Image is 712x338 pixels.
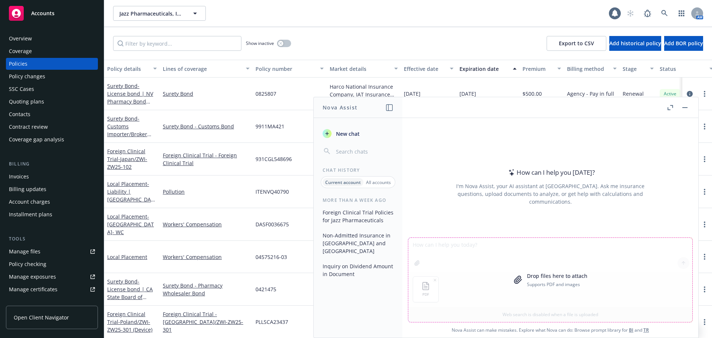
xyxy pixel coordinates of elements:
[107,180,155,219] span: - Liability | [GEOGRAPHIC_DATA]/Villa Guardia Pollution
[256,188,289,196] span: ITENVQ40790
[547,36,606,51] button: Export to CSV
[314,197,402,203] div: More than a week ago
[664,40,703,47] span: Add BOR policy
[657,6,672,21] a: Search
[163,90,250,98] a: Surety Bond
[107,311,152,333] a: Foreign Clinical Trial
[9,121,48,133] div: Contract review
[9,183,46,195] div: Billing updates
[623,65,646,73] div: Stage
[107,148,147,170] a: Foreign Clinical Trial
[6,196,98,208] a: Account charges
[6,283,98,295] a: Manage certificates
[664,36,703,51] button: Add BOR policy
[9,209,52,220] div: Installment plans
[107,155,147,170] span: - Japan/ZWI-ZW25-102
[446,182,655,206] div: I'm Nova Assist, your AI assistant at [GEOGRAPHIC_DATA]. Ask me insurance questions, upload docum...
[6,171,98,183] a: Invoices
[9,283,57,295] div: Manage certificates
[320,127,396,140] button: New chat
[620,60,657,78] button: Stage
[9,83,34,95] div: SSC Cases
[163,65,241,73] div: Lines of coverage
[253,60,327,78] button: Policy number
[6,134,98,145] a: Coverage gap analysis
[623,90,644,98] span: Renewal
[459,65,508,73] div: Expiration date
[6,235,98,243] div: Tools
[700,220,709,229] a: more
[9,45,32,57] div: Coverage
[314,167,402,173] div: Chat History
[643,327,649,333] a: TR
[401,60,456,78] button: Effective date
[567,90,614,98] span: Agency - Pay in full
[327,60,401,78] button: Market details
[325,179,361,186] p: Current account
[320,260,396,280] button: Inquiry on Dividend Amount in Document
[320,229,396,257] button: Non-Admitted Insurance in [GEOGRAPHIC_DATA] and [GEOGRAPHIC_DATA]
[107,213,154,236] a: Local Placement
[459,90,476,98] span: [DATE]
[163,282,250,297] a: Surety Bond - Pharmacy Wholesaler Bond
[9,258,46,270] div: Policy checking
[640,6,655,21] a: Report a Bug
[31,10,55,16] span: Accounts
[700,252,709,261] a: more
[629,327,633,333] a: BI
[330,83,398,98] div: Harco National Insurance Company, IAT Insurance Group
[256,253,287,261] span: 04575216-03
[9,108,30,120] div: Contacts
[107,278,153,308] a: Surety Bond
[405,322,695,338] span: Nova Assist can make mistakes. Explore what Nova can do: Browse prompt library for and
[107,318,152,333] span: - Poland/ZWI-ZW25-301 (Device)
[6,271,98,283] a: Manage exposures
[506,168,595,177] div: How can I help you [DATE]?
[14,314,69,321] span: Open Client Navigator
[256,122,284,130] span: 9911MA421
[6,3,98,24] a: Accounts
[163,151,250,167] a: Foreign Clinical Trial - Foreign Clinical Trial
[700,155,709,164] a: more
[163,253,250,261] a: Workers' Compensation
[527,281,587,288] p: Supports PDF and images
[6,246,98,257] a: Manage files
[700,122,709,131] a: more
[700,187,709,196] a: more
[9,134,64,145] div: Coverage gap analysis
[256,285,276,293] span: 0421475
[404,90,421,98] span: [DATE]
[163,310,250,334] a: Foreign Clinical Trial - [GEOGRAPHIC_DATA]/ZWI-ZW25-301
[564,60,620,78] button: Billing method
[107,213,154,236] span: - [GEOGRAPHIC_DATA]- WC
[9,196,50,208] div: Account charges
[6,296,98,308] a: Manage claims
[163,188,250,196] a: Pollution
[559,40,594,47] span: Export to CSV
[6,45,98,57] a: Coverage
[660,65,705,73] div: Status
[527,272,587,280] p: Drop files here to attach
[256,220,289,228] span: DASF0036675
[523,65,553,73] div: Premium
[107,65,149,73] div: Policy details
[9,58,27,70] div: Policies
[9,70,45,82] div: Policy changes
[456,60,520,78] button: Expiration date
[256,318,288,326] span: PLLSCA23437
[323,104,357,111] h1: Nova Assist
[6,33,98,45] a: Overview
[107,82,153,113] a: Surety Bond
[119,10,184,17] span: Jazz Pharmaceuticals, Inc.
[334,146,393,157] input: Search chats
[6,70,98,82] a: Policy changes
[113,36,241,51] input: Filter by keyword...
[6,58,98,70] a: Policies
[107,115,147,145] a: Surety Bond
[256,90,276,98] span: 0825807
[663,91,678,97] span: Active
[6,108,98,120] a: Contacts
[160,60,253,78] button: Lines of coverage
[320,206,396,226] button: Foreign Clinical Trial Policies for Jazz Pharmaceuticals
